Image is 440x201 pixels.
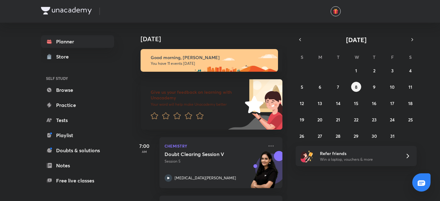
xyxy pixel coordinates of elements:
[409,54,412,60] abbr: Saturday
[41,99,114,111] a: Practice
[318,133,322,139] abbr: October 27, 2025
[41,84,114,96] a: Browse
[369,114,379,125] button: October 23, 2025
[317,117,322,123] abbr: October 20, 2025
[165,159,263,164] p: Session 5
[390,100,394,106] abbr: October 17, 2025
[354,133,358,139] abbr: October 29, 2025
[373,68,375,74] abbr: October 2, 2025
[300,100,304,106] abbr: October 12, 2025
[297,114,307,125] button: October 19, 2025
[390,84,395,90] abbr: October 10, 2025
[132,150,157,154] p: AM
[373,54,375,60] abbr: Thursday
[372,117,377,123] abbr: October 23, 2025
[319,84,321,90] abbr: October 6, 2025
[333,8,339,14] img: avatar
[151,102,243,107] p: Your word will help make Unacademy better
[369,82,379,92] button: October 9, 2025
[354,100,358,106] abbr: October 15, 2025
[337,84,339,90] abbr: October 7, 2025
[372,133,377,139] abbr: October 30, 2025
[355,54,359,60] abbr: Wednesday
[390,133,395,139] abbr: October 31, 2025
[336,133,340,139] abbr: October 28, 2025
[387,131,397,141] button: October 31, 2025
[151,55,272,60] h6: Good morning, [PERSON_NAME]
[299,133,304,139] abbr: October 26, 2025
[41,35,114,48] a: Planner
[318,100,322,106] abbr: October 13, 2025
[373,84,375,90] abbr: October 9, 2025
[351,98,361,108] button: October 15, 2025
[151,89,243,101] h6: Give us your feedback on learning with Unacademy
[333,114,343,125] button: October 21, 2025
[387,114,397,125] button: October 24, 2025
[336,117,340,123] abbr: October 21, 2025
[141,35,289,43] h4: [DATE]
[175,175,236,181] p: [MEDICAL_DATA][PERSON_NAME]
[355,68,357,74] abbr: October 1, 2025
[391,54,394,60] abbr: Friday
[333,131,343,141] button: October 28, 2025
[41,129,114,142] a: Playlist
[369,131,379,141] button: October 30, 2025
[409,68,412,74] abbr: October 4, 2025
[408,100,413,106] abbr: October 18, 2025
[369,65,379,75] button: October 2, 2025
[41,174,114,187] a: Free live classes
[387,98,397,108] button: October 17, 2025
[391,68,394,74] abbr: October 3, 2025
[333,98,343,108] button: October 14, 2025
[41,114,114,126] a: Tests
[372,100,376,106] abbr: October 16, 2025
[387,65,397,75] button: October 3, 2025
[369,98,379,108] button: October 16, 2025
[320,150,397,157] h6: Refer friends
[351,131,361,141] button: October 29, 2025
[41,50,114,63] a: Store
[351,65,361,75] button: October 1, 2025
[390,117,395,123] abbr: October 24, 2025
[141,49,278,72] img: morning
[315,131,325,141] button: October 27, 2025
[165,142,263,150] p: Chemistry
[331,6,341,16] button: avatar
[300,117,304,123] abbr: October 19, 2025
[333,82,343,92] button: October 7, 2025
[165,151,243,157] h5: Doubt Clearing Session V
[351,114,361,125] button: October 22, 2025
[354,117,358,123] abbr: October 22, 2025
[405,114,415,125] button: October 25, 2025
[301,84,303,90] abbr: October 5, 2025
[405,98,415,108] button: October 18, 2025
[223,79,282,130] img: feedback_image
[151,61,272,66] p: You have 11 events [DATE]
[346,36,367,44] span: [DATE]
[355,84,357,90] abbr: October 8, 2025
[320,157,397,162] p: Win a laptop, vouchers & more
[41,144,114,157] a: Doubts & solutions
[315,98,325,108] button: October 13, 2025
[408,84,412,90] abbr: October 11, 2025
[336,100,340,106] abbr: October 14, 2025
[408,117,413,123] abbr: October 25, 2025
[337,54,339,60] abbr: Tuesday
[297,82,307,92] button: October 5, 2025
[297,131,307,141] button: October 26, 2025
[41,159,114,172] a: Notes
[351,82,361,92] button: October 8, 2025
[41,7,92,16] a: Company Logo
[297,98,307,108] button: October 12, 2025
[387,82,397,92] button: October 10, 2025
[301,150,313,162] img: referral
[41,73,114,84] h6: SELF STUDY
[315,82,325,92] button: October 6, 2025
[304,35,408,44] button: [DATE]
[301,54,303,60] abbr: Sunday
[248,151,282,194] img: unacademy
[405,65,415,75] button: October 4, 2025
[41,7,92,14] img: Company Logo
[315,114,325,125] button: October 20, 2025
[405,82,415,92] button: October 11, 2025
